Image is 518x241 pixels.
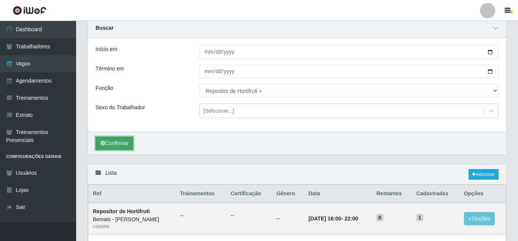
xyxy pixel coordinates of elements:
span: 0 [376,214,383,222]
input: 00/00/0000 [199,65,499,78]
div: Bemais - [PERSON_NAME] [93,215,171,223]
th: Cadastradas [412,185,459,203]
div: Lista [88,164,506,185]
label: Início em [96,45,117,53]
th: Trainamentos [175,185,226,203]
th: Certificação [226,185,272,203]
td: -- [272,203,304,235]
label: Função [96,84,113,92]
button: Confirmar [96,137,133,150]
strong: - [308,215,358,222]
th: Data [304,185,371,203]
a: Adicionar [469,169,499,180]
strong: Buscar [96,25,113,31]
th: Ref [88,185,176,203]
ul: -- [231,212,267,220]
img: CoreUI Logo [13,6,46,15]
label: Sexo do Trabalhador [96,104,145,112]
input: 00/00/0000 [199,45,499,59]
th: Restantes [372,185,412,203]
label: Término em [96,65,124,73]
ul: -- [180,212,222,220]
span: 1 [416,214,423,222]
div: [Selecione...] [203,107,234,115]
th: Opções [459,185,506,203]
time: [DATE] 16:00 [308,215,341,222]
button: Opções [464,212,495,225]
time: 22:00 [344,215,358,222]
th: Gênero [272,185,304,203]
strong: Repositor de Hortifruti [93,208,150,214]
div: # 338896 [93,223,171,230]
